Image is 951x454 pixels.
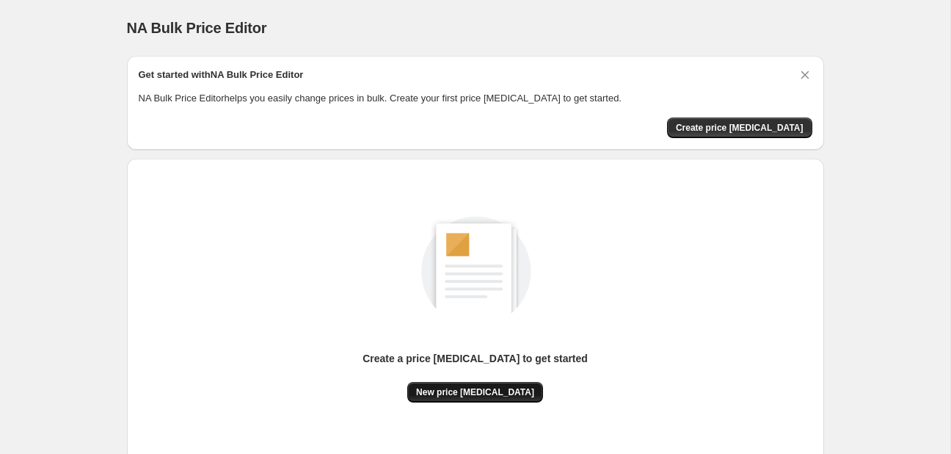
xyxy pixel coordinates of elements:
[139,91,812,106] p: NA Bulk Price Editor helps you easily change prices in bulk. Create your first price [MEDICAL_DAT...
[407,382,543,403] button: New price [MEDICAL_DATA]
[416,386,534,398] span: New price [MEDICAL_DATA]
[127,20,267,36] span: NA Bulk Price Editor
[139,68,304,82] h2: Get started with NA Bulk Price Editor
[676,122,804,134] span: Create price [MEDICAL_DATA]
[667,118,812,138] button: Create price change job
[798,68,812,82] button: Dismiss card
[362,351,588,366] p: Create a price [MEDICAL_DATA] to get started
